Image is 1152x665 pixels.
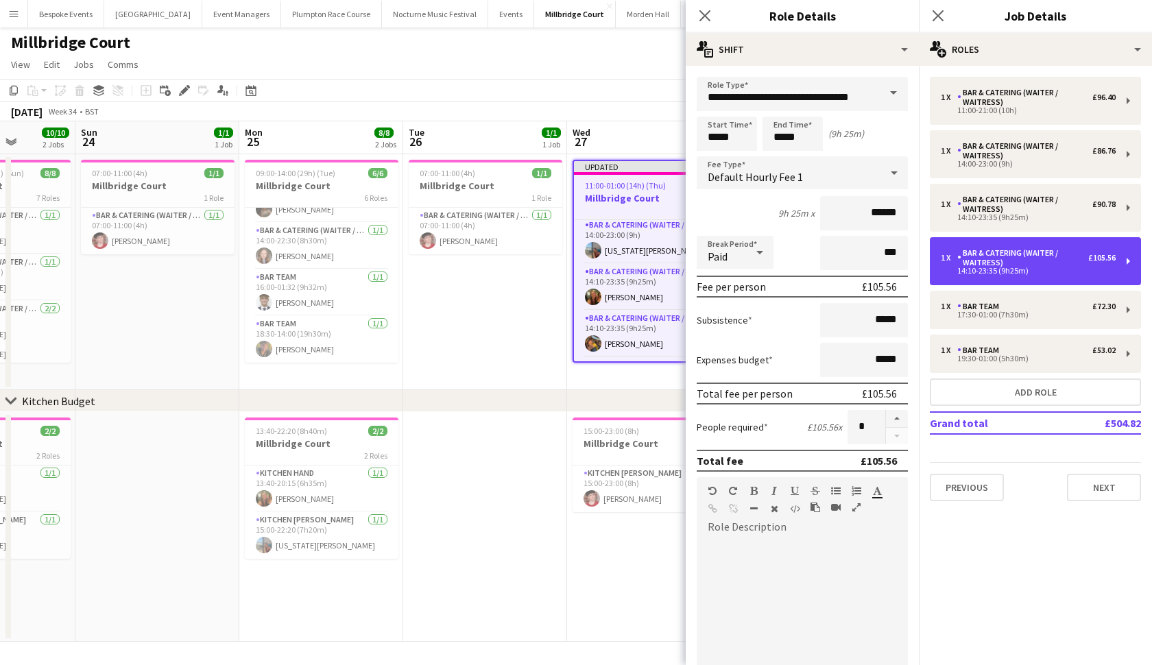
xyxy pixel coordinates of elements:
[409,160,562,254] app-job-card: 07:00-11:00 (4h)1/1Millbridge Court1 RoleBar & Catering (Waiter / waitress)1/107:00-11:00 (4h)[PE...
[256,168,335,178] span: 09:00-14:00 (29h) (Tue)
[36,450,60,461] span: 2 Roles
[104,1,202,27] button: [GEOGRAPHIC_DATA]
[1092,93,1116,102] div: £96.40
[697,280,766,293] div: Fee per person
[790,485,800,496] button: Underline
[930,412,1059,434] td: Grand total
[941,146,957,156] div: 1 x
[245,126,263,138] span: Mon
[409,126,424,138] span: Tue
[957,248,1088,267] div: Bar & Catering (Waiter / waitress)
[811,485,820,496] button: Strikethrough
[957,302,1005,311] div: Bar Team
[409,208,562,254] app-card-role: Bar & Catering (Waiter / waitress)1/107:00-11:00 (4h)[PERSON_NAME]
[1092,302,1116,311] div: £72.30
[574,217,725,264] app-card-role: Bar & Catering (Waiter / waitress)1/114:00-23:00 (9h)[US_STATE][PERSON_NAME]
[930,474,1004,501] button: Previous
[45,106,80,117] span: Week 34
[79,134,97,149] span: 24
[534,1,616,27] button: Millbridge Court
[573,126,590,138] span: Wed
[957,195,1092,214] div: Bar & Catering (Waiter / waitress)
[368,426,387,436] span: 2/2
[1059,412,1141,434] td: £504.82
[574,264,725,311] app-card-role: Bar & Catering (Waiter / waitress)1/114:10-23:35 (9h25m)[PERSON_NAME]
[749,503,758,514] button: Horizontal Line
[807,421,842,433] div: £105.56 x
[28,1,104,27] button: Bespoke Events
[574,161,725,172] div: Updated
[686,7,919,25] h3: Role Details
[202,1,281,27] button: Event Managers
[5,56,36,73] a: View
[36,193,60,203] span: 7 Roles
[790,503,800,514] button: HTML Code
[941,93,957,102] div: 1 x
[81,126,97,138] span: Sun
[245,418,398,559] app-job-card: 13:40-22:20 (8h40m)2/2Millbridge Court2 RolesKitchen Hand1/113:40-20:15 (6h35m)[PERSON_NAME]Kitch...
[957,346,1005,355] div: Bar Team
[941,302,957,311] div: 1 x
[862,387,897,400] div: £105.56
[81,160,235,254] div: 07:00-11:00 (4h)1/1Millbridge Court1 RoleBar & Catering (Waiter / waitress)1/107:00-11:00 (4h)[PE...
[245,160,398,363] app-job-card: 09:00-14:00 (29h) (Tue)6/6Millbridge Court6 Roles[PERSON_NAME]Bar & Catering (Waiter / waitress)1...
[38,56,65,73] a: Edit
[697,354,773,366] label: Expenses budget
[245,269,398,316] app-card-role: Bar Team1/116:00-01:32 (9h32m)[PERSON_NAME]
[919,7,1152,25] h3: Job Details
[85,106,99,117] div: BST
[828,128,864,140] div: (9h 25m)
[22,394,95,408] div: Kitchen Budget
[681,1,739,27] button: Hickstead
[686,33,919,66] div: Shift
[488,1,534,27] button: Events
[573,465,726,512] app-card-role: Kitchen [PERSON_NAME]1/115:00-23:00 (8h)[PERSON_NAME]
[102,56,144,73] a: Comms
[697,314,752,326] label: Subsistence
[245,223,398,269] app-card-role: Bar & Catering (Waiter / waitress)1/114:00-22:30 (8h30m)[PERSON_NAME]
[81,180,235,192] h3: Millbridge Court
[42,128,69,138] span: 10/10
[204,168,224,178] span: 1/1
[281,1,382,27] button: Plumpton Race Course
[204,193,224,203] span: 1 Role
[256,426,327,436] span: 13:40-22:20 (8h40m)
[957,88,1092,107] div: Bar & Catering (Waiter / waitress)
[708,170,803,184] span: Default Hourly Fee 1
[708,485,717,496] button: Undo
[243,134,263,149] span: 25
[831,485,841,496] button: Unordered List
[409,180,562,192] h3: Millbridge Court
[697,454,743,468] div: Total fee
[542,139,560,149] div: 1 Job
[573,437,726,450] h3: Millbridge Court
[697,387,793,400] div: Total fee per person
[43,139,69,149] div: 2 Jobs
[11,105,43,119] div: [DATE]
[364,450,387,461] span: 2 Roles
[40,168,60,178] span: 8/8
[1092,146,1116,156] div: £86.76
[573,418,726,512] app-job-card: 15:00-23:00 (8h)1/1Millbridge Court1 RoleKitchen [PERSON_NAME]1/115:00-23:00 (8h)[PERSON_NAME]
[382,1,488,27] button: Nocturne Music Festival
[215,139,232,149] div: 1 Job
[532,168,551,178] span: 1/1
[941,160,1116,167] div: 14:00-23:00 (9h)
[728,485,738,496] button: Redo
[245,180,398,192] h3: Millbridge Court
[420,168,475,178] span: 07:00-11:00 (4h)
[585,180,666,191] span: 11:00-01:00 (14h) (Thu)
[941,214,1116,221] div: 14:10-23:35 (9h25m)
[407,134,424,149] span: 26
[941,199,957,209] div: 1 x
[941,253,957,263] div: 1 x
[930,378,1141,406] button: Add role
[886,410,908,428] button: Increase
[364,193,387,203] span: 6 Roles
[1088,253,1116,263] div: £105.56
[584,426,639,436] span: 15:00-23:00 (8h)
